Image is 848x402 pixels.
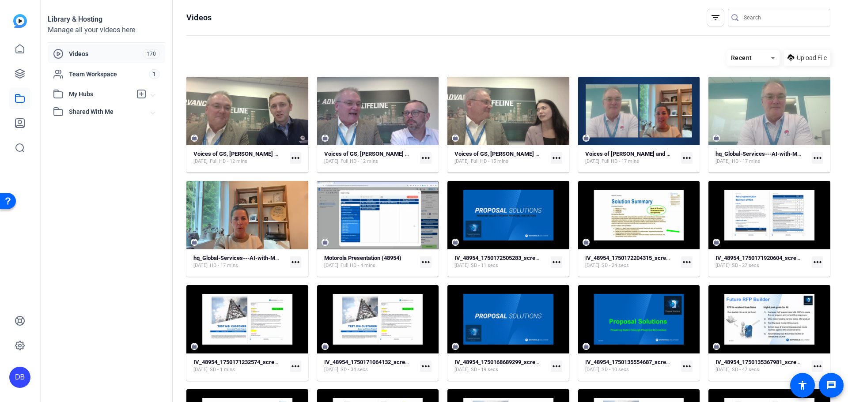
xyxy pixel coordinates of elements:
[715,262,730,269] span: [DATE]
[784,50,830,66] button: Upload File
[797,380,808,391] mat-icon: accessibility
[193,359,286,373] a: IV_48954_1750171232574_screen[DATE]SD - 1 mins
[454,150,547,165] a: Voices of GS, [PERSON_NAME] and [PERSON_NAME][DATE]Full HD - 15 mins
[551,152,562,164] mat-icon: more_horiz
[69,70,149,79] span: Team Workspace
[210,262,238,269] span: HD - 17 mins
[324,255,401,261] strong: Motorola Presentation (48954)
[193,366,208,373] span: [DATE]
[585,150,721,157] strong: Voices of [PERSON_NAME] and [PERSON_NAME] - AI
[454,158,469,165] span: [DATE]
[48,14,165,25] div: Library & Hosting
[732,262,759,269] span: SD - 27 secs
[69,90,132,99] span: My Hubs
[732,158,760,165] span: HD - 17 mins
[69,107,151,116] span: Shared With Me
[471,366,498,373] span: SD - 19 secs
[324,359,411,365] strong: IV_48954_1750171064132_screen
[193,255,286,269] a: hq_Global-Services---AI-with-Mark---[PERSON_NAME]-2025-07-02-11-11-18-168-3[DATE]HD - 17 mins
[715,359,808,373] a: IV_48954_1750135367981_screen[DATE]SD - 47 secs
[681,256,693,268] mat-icon: more_horiz
[715,158,730,165] span: [DATE]
[551,256,562,268] mat-icon: more_horiz
[454,150,590,157] strong: Voices of GS, [PERSON_NAME] and [PERSON_NAME]
[149,69,160,79] span: 1
[812,152,823,164] mat-icon: more_horiz
[324,366,338,373] span: [DATE]
[585,366,599,373] span: [DATE]
[681,361,693,372] mat-icon: more_horiz
[193,158,208,165] span: [DATE]
[715,359,803,365] strong: IV_48954_1750135367981_screen
[710,12,721,23] mat-icon: filter_list
[290,152,301,164] mat-icon: more_horiz
[744,12,823,23] input: Search
[193,150,329,157] strong: Voices of GS, [PERSON_NAME] and [PERSON_NAME]
[585,255,678,269] a: IV_48954_1750172204315_screen[DATE]SD - 24 secs
[193,255,407,261] strong: hq_Global-Services---AI-with-Mark---[PERSON_NAME]-2025-07-02-11-11-18-168-3
[812,361,823,372] mat-icon: more_horiz
[471,262,498,269] span: SD - 11 secs
[585,262,599,269] span: [DATE]
[812,256,823,268] mat-icon: more_horiz
[585,158,599,165] span: [DATE]
[69,49,143,58] span: Videos
[681,152,693,164] mat-icon: more_horiz
[210,366,235,373] span: SD - 1 mins
[9,367,30,388] div: DB
[585,255,672,261] strong: IV_48954_1750172204315_screen
[324,150,417,165] a: Voices of GS, [PERSON_NAME] and [PERSON_NAME][DATE]Full HD - 12 mins
[341,366,368,373] span: SD - 34 secs
[420,361,432,372] mat-icon: more_horiz
[324,359,417,373] a: IV_48954_1750171064132_screen[DATE]SD - 34 secs
[826,380,837,391] mat-icon: message
[454,262,469,269] span: [DATE]
[715,255,808,269] a: IV_48954_1750171920604_screen[DATE]SD - 27 secs
[48,103,165,120] mat-expansion-panel-header: Shared With Me
[454,359,541,365] strong: IV_48954_1750168689299_screen
[715,366,730,373] span: [DATE]
[143,49,160,59] span: 170
[324,262,338,269] span: [DATE]
[324,255,417,269] a: Motorola Presentation (48954)[DATE]Full HD - 4 mins
[715,150,808,165] a: hq_Global-Services---AI-with-Mark---[PERSON_NAME]-2025-07-02-11-11-18-168-2[DATE]HD - 17 mins
[290,361,301,372] mat-icon: more_horiz
[324,158,338,165] span: [DATE]
[420,256,432,268] mat-icon: more_horiz
[731,54,752,61] span: Recent
[290,256,301,268] mat-icon: more_horiz
[585,359,678,373] a: IV_48954_1750135554687_screen[DATE]SD - 10 secs
[13,14,27,28] img: blue-gradient.svg
[193,359,280,365] strong: IV_48954_1750171232574_screen
[324,150,459,157] strong: Voices of GS, [PERSON_NAME] and [PERSON_NAME]
[341,262,375,269] span: Full HD - 4 mins
[186,12,212,23] h1: Videos
[193,262,208,269] span: [DATE]
[210,158,247,165] span: Full HD - 12 mins
[602,158,639,165] span: Full HD - 17 mins
[193,150,286,165] a: Voices of GS, [PERSON_NAME] and [PERSON_NAME][DATE]Full HD - 12 mins
[715,255,803,261] strong: IV_48954_1750171920604_screen
[602,366,629,373] span: SD - 10 secs
[585,359,672,365] strong: IV_48954_1750135554687_screen
[420,152,432,164] mat-icon: more_horiz
[454,255,541,261] strong: IV_48954_1750172505283_screen
[341,158,378,165] span: Full HD - 12 mins
[454,359,547,373] a: IV_48954_1750168689299_screen[DATE]SD - 19 secs
[454,255,547,269] a: IV_48954_1750172505283_screen[DATE]SD - 11 secs
[48,25,165,35] div: Manage all your videos here
[48,85,165,103] mat-expansion-panel-header: My Hubs
[454,366,469,373] span: [DATE]
[551,361,562,372] mat-icon: more_horiz
[732,366,759,373] span: SD - 47 secs
[471,158,508,165] span: Full HD - 15 mins
[602,262,629,269] span: SD - 24 secs
[797,53,827,63] span: Upload File
[585,150,678,165] a: Voices of [PERSON_NAME] and [PERSON_NAME] - AI[DATE]Full HD - 17 mins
